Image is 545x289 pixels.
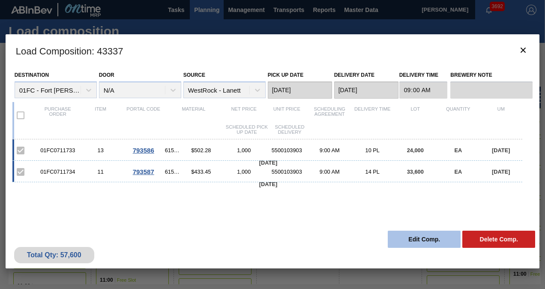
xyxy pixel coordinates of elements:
[79,169,122,175] div: 11
[268,124,311,135] div: Scheduled Delivery
[222,106,265,124] div: Net Price
[225,124,268,135] div: Scheduled Pick up Date
[462,231,535,248] button: Delete Comp.
[268,81,332,99] input: mm/dd/yyyy
[180,169,222,175] div: $433.45
[308,169,351,175] div: 9:00 AM
[450,69,533,81] label: Brewery Note
[165,147,180,154] span: 615447 - CARR BOT BHL 16OZ AL BOT 15/16 AB 0724 B
[133,147,154,154] span: 793586
[407,169,424,175] span: 33,600
[454,147,462,154] span: EA
[165,106,223,124] div: Material
[6,34,540,67] h3: Load Composition : 43337
[122,147,165,154] div: Go to Order
[334,72,374,78] label: Delivery Date
[79,106,122,124] div: Item
[222,169,265,175] div: 1,000
[259,160,277,166] span: [DATE]
[222,147,265,154] div: 1,000
[99,72,114,78] label: Door
[21,251,88,259] div: Total Qty: 57,600
[183,72,205,78] label: Source
[259,181,277,187] span: [DATE]
[308,106,351,124] div: Scheduling Agreement
[15,72,49,78] label: Destination
[36,169,79,175] div: 01FC0711734
[334,81,398,99] input: mm/dd/yyyy
[180,147,222,154] div: $502.28
[351,169,394,175] div: 14 PL
[265,169,308,175] div: 5500103903
[437,106,479,124] div: Quantity
[454,169,462,175] span: EA
[133,168,154,175] span: 793587
[122,168,165,175] div: Go to Order
[122,106,165,124] div: Portal code
[479,106,522,124] div: UM
[351,147,394,154] div: 10 PL
[351,106,394,124] div: Delivery Time
[399,69,448,81] label: Delivery Time
[165,169,180,175] span: 615472 - CARR BOT BDL 16OZ AL BOT 15/16 AB 0924 B
[492,169,510,175] span: [DATE]
[388,231,461,248] button: Edit Comp.
[308,147,351,154] div: 9:00 AM
[265,106,308,124] div: Unit Price
[79,147,122,154] div: 13
[36,147,79,154] div: 01FC0711733
[407,147,424,154] span: 24,000
[36,106,79,124] div: Purchase order
[492,147,510,154] span: [DATE]
[265,147,308,154] div: 5500103903
[394,106,437,124] div: Lot
[268,72,304,78] label: Pick up Date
